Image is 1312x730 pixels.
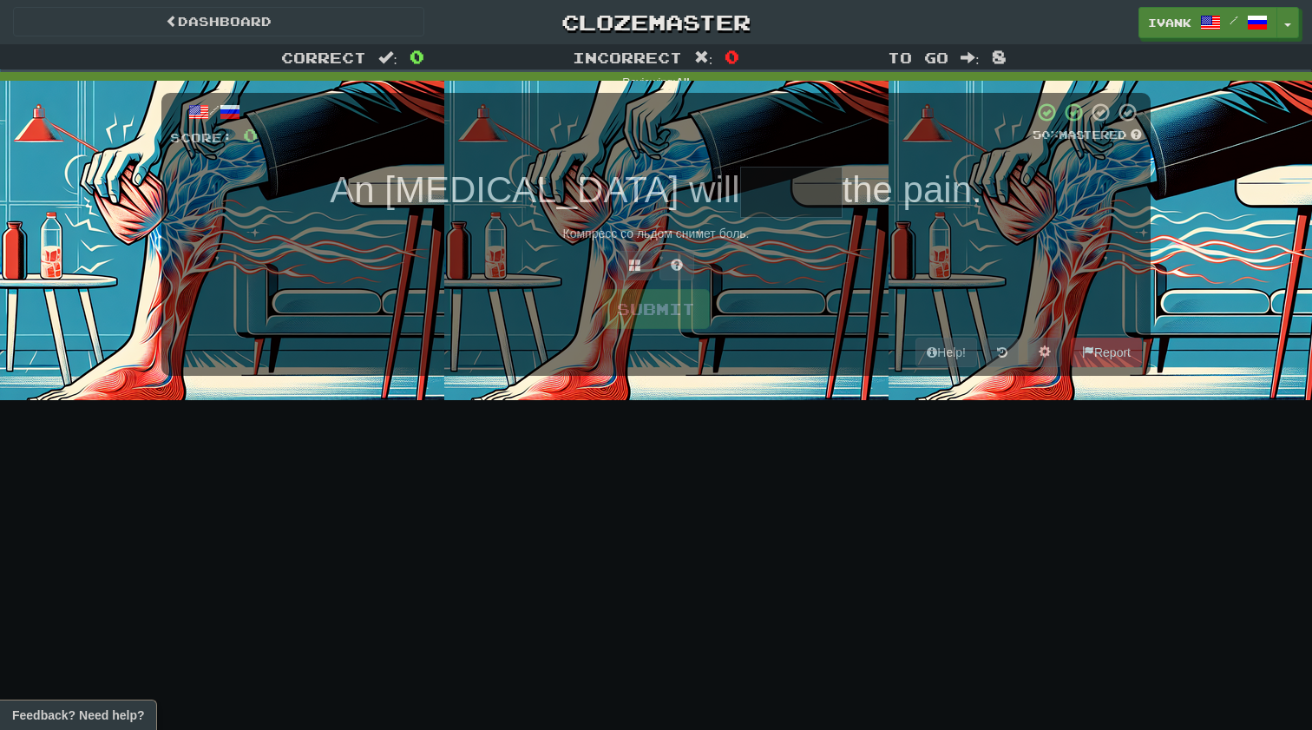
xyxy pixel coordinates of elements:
button: Switch sentence to multiple choice alt+p [618,251,653,280]
span: Correct [281,49,366,66]
span: Score: [170,130,233,145]
span: / [1230,14,1238,26]
div: Mastered [1033,128,1142,143]
span: 8 [992,46,1007,67]
span: 50 % [1033,128,1059,141]
button: Help! [915,338,977,367]
span: 0 [410,46,424,67]
span: : [694,50,713,65]
span: 0 [243,124,258,146]
div: / [170,102,258,123]
a: IvanK / [1138,7,1277,38]
button: Single letter hint - you only get 1 per sentence and score half the points! alt+h [659,251,694,280]
span: An [MEDICAL_DATA] will [330,169,739,210]
div: Компресс со льдом снимет боль. [170,225,1142,242]
button: Submit [602,289,710,329]
span: IvanK [1148,15,1191,30]
span: Incorrect [573,49,682,66]
span: : [961,50,980,65]
span: To go [888,49,948,66]
button: Report [1071,338,1142,367]
span: 0 [725,46,739,67]
a: Dashboard [13,7,424,36]
button: Round history (alt+y) [986,338,1019,367]
strong: All [676,76,690,89]
span: the pain. [843,169,982,210]
a: Clozemaster [450,7,862,37]
span: : [378,50,397,65]
span: Open feedback widget [12,707,144,724]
